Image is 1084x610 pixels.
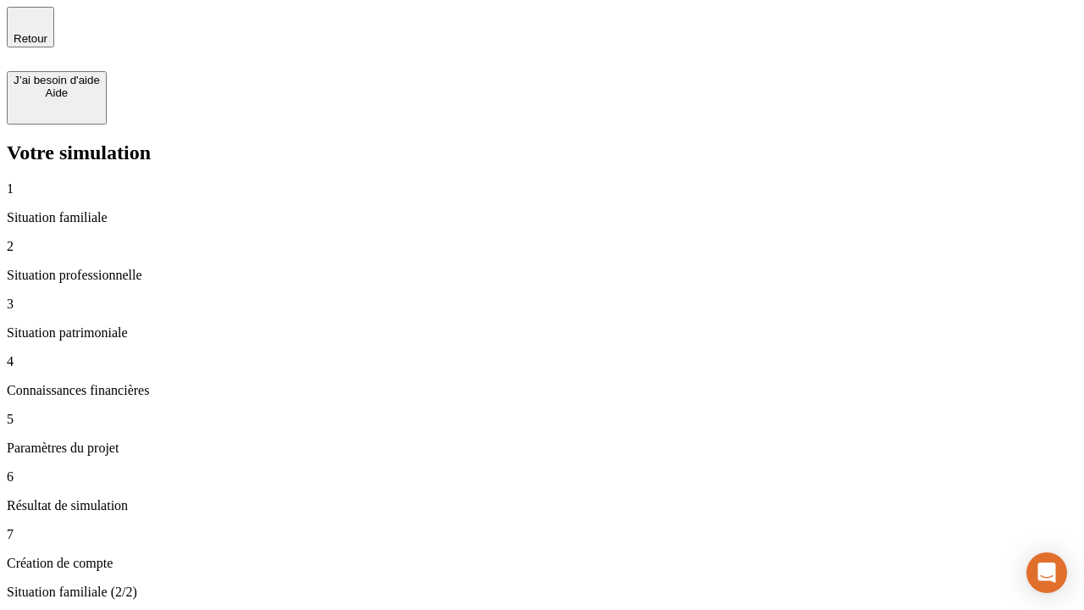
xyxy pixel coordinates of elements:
[7,268,1077,283] p: Situation professionnelle
[7,585,1077,600] p: Situation familiale (2/2)
[7,412,1077,427] p: 5
[7,7,54,47] button: Retour
[7,210,1077,225] p: Situation familiale
[7,498,1077,513] p: Résultat de simulation
[7,441,1077,456] p: Paramètres du projet
[7,239,1077,254] p: 2
[7,556,1077,571] p: Création de compte
[7,141,1077,164] h2: Votre simulation
[14,74,100,86] div: J’ai besoin d'aide
[14,32,47,45] span: Retour
[1026,552,1067,593] div: Open Intercom Messenger
[7,383,1077,398] p: Connaissances financières
[7,354,1077,369] p: 4
[7,469,1077,485] p: 6
[14,86,100,99] div: Aide
[7,71,107,125] button: J’ai besoin d'aideAide
[7,181,1077,197] p: 1
[7,527,1077,542] p: 7
[7,297,1077,312] p: 3
[7,325,1077,341] p: Situation patrimoniale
